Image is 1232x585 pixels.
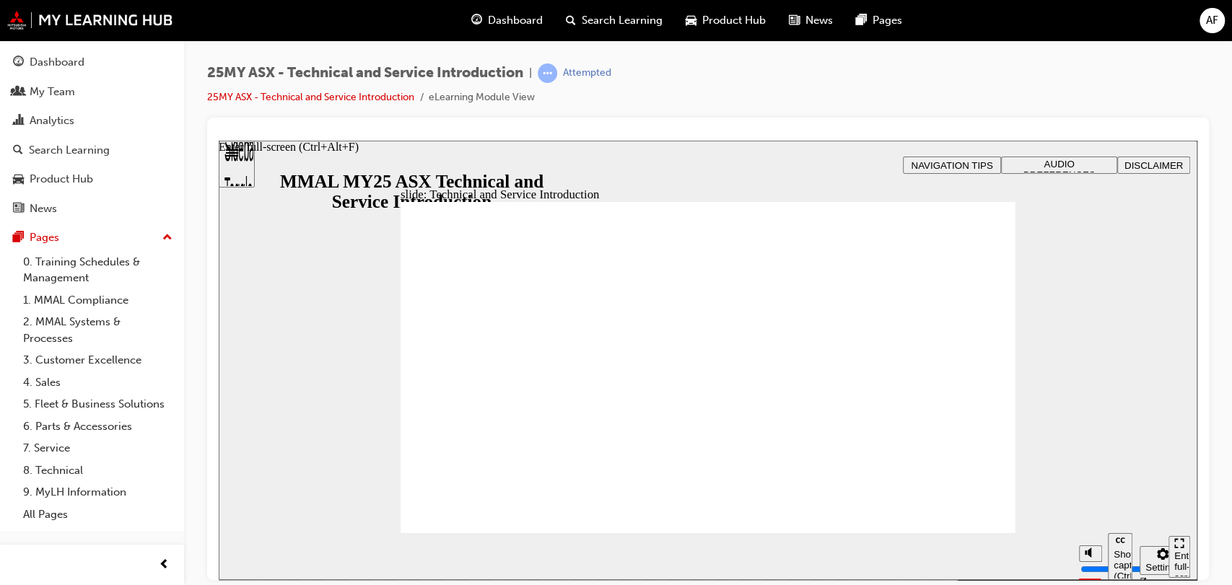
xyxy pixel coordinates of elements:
span: people-icon [13,86,24,99]
span: news-icon [13,203,24,216]
button: NAVIGATION TIPS [684,16,782,33]
span: news-icon [789,12,800,30]
a: search-iconSearch Learning [554,6,674,35]
span: | [529,65,532,82]
input: volume [862,423,955,434]
span: DISCLAIMER [906,19,964,30]
a: News [6,195,178,222]
span: chart-icon [13,115,24,128]
a: 4. Sales [17,371,178,394]
span: search-icon [13,144,23,157]
button: Settings [921,405,967,434]
a: Search Learning [6,137,178,164]
div: Attempted [563,66,611,80]
a: 9. MyLH Information [17,481,178,503]
a: 6. Parts & Accessories [17,415,178,438]
span: AUDIO PREFERENCES [805,18,877,40]
a: Dashboard [6,49,178,76]
div: Show captions (Ctrl+Alt+C) [895,408,908,441]
span: search-icon [566,12,576,30]
span: car-icon [686,12,696,30]
span: AF [1206,12,1218,29]
a: car-iconProduct Hub [674,6,777,35]
a: news-iconNews [777,6,844,35]
div: Product Hub [30,171,93,188]
a: All Pages [17,503,178,526]
a: Analytics [6,107,178,134]
a: 7. Service [17,437,178,459]
button: DISCLAIMER [899,16,971,33]
label: Zoom to fit [921,434,950,477]
span: pages-icon [856,12,867,30]
div: Analytics [30,113,74,129]
span: car-icon [13,173,24,186]
div: My Team [30,84,75,100]
span: pages-icon [13,232,24,245]
a: 5. Fleet & Business Solutions [17,393,178,415]
span: Pages [873,12,902,29]
nav: slide navigation [950,392,971,439]
a: 25MY ASX - Technical and Service Introduction [207,91,414,103]
a: 1. MMAL Compliance [17,289,178,312]
span: NAVIGATION TIPS [692,19,774,30]
a: pages-iconPages [844,6,914,35]
span: News [805,12,833,29]
a: 3. Customer Excellence [17,349,178,371]
div: misc controls [853,392,943,439]
img: mmal [7,11,173,30]
span: Product Hub [702,12,766,29]
span: 25MY ASX - Technical and Service Introduction [207,65,523,82]
button: Pages [6,224,178,251]
a: My Team [6,79,178,105]
button: AUDIO PREFERENCES [782,16,899,33]
div: Search Learning [29,142,110,159]
a: 0. Training Schedules & Management [17,251,178,289]
button: Show captions (Ctrl+Alt+C) [889,392,914,439]
span: Dashboard [488,12,543,29]
span: up-icon [162,229,172,247]
span: prev-icon [159,556,170,574]
a: 8. Technical [17,459,178,482]
div: News [30,201,57,217]
span: learningRecordVerb_ATTEMPT-icon [538,63,557,83]
a: 2. MMAL Systems & Processes [17,311,178,349]
button: AF [1200,8,1225,33]
div: Pages [30,229,59,246]
span: Search Learning [582,12,663,29]
a: Product Hub [6,166,178,193]
button: DashboardMy TeamAnalyticsSearch LearningProduct HubNews [6,46,178,224]
span: guage-icon [13,56,24,69]
div: Dashboard [30,54,84,71]
button: Enter full-screen (Ctrl+Alt+F) [950,395,971,437]
div: Enter full-screen (Ctrl+Alt+F) [956,410,966,453]
div: Settings [927,421,961,432]
li: eLearning Module View [429,89,535,106]
a: guage-iconDashboard [460,6,554,35]
button: Mute (Ctrl+Alt+M) [860,405,883,421]
span: guage-icon [471,12,482,30]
